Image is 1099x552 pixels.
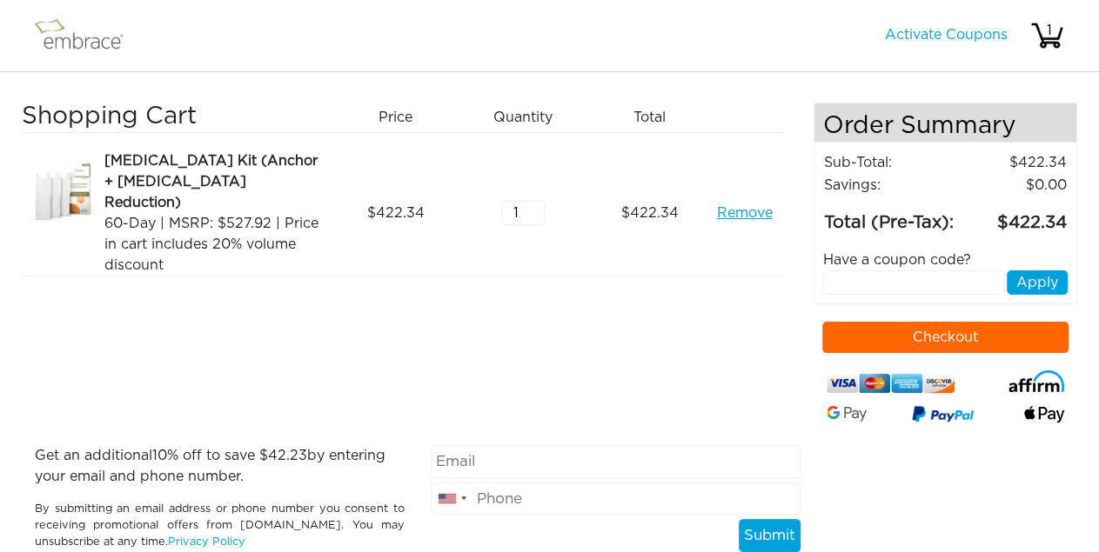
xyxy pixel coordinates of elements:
[35,501,405,551] p: By submitting an email address or phone number you consent to receiving promotional offers from [...
[823,196,958,236] td: Total (Pre-Tax):
[152,449,167,462] span: 10
[957,151,1068,174] td: 422.34
[823,151,958,174] td: Sub-Total:
[432,483,472,515] div: United States: +1
[1024,406,1064,422] img: fullApplePay.png
[885,28,1008,42] a: Activate Coupons
[717,203,773,223] a: Remove
[810,249,1081,270] div: Have a coupon code?
[739,519,801,552] button: Submit
[268,449,307,462] span: 42.23
[22,150,109,237] img: 7c0420a2-8cf1-11e7-a4ca-02e45ca4b85b.jpeg
[1029,28,1064,42] a: 1
[593,103,720,132] div: Total
[822,322,1069,353] button: Checkout
[912,402,974,428] img: paypal-v3.png
[431,482,801,515] input: Phone
[1007,270,1068,295] button: Apply
[814,103,1076,143] h4: Order Summary
[827,406,867,422] img: Google-Pay-Logo.svg
[431,445,801,478] input: Email
[1009,370,1064,392] img: affirm-logo.svg
[1032,20,1067,41] div: 1
[338,103,466,132] div: Price
[367,203,425,223] span: 422.34
[957,196,1068,236] td: 422.34
[957,174,1068,196] td: 0.00
[30,14,144,57] img: logo.png
[1029,18,1064,53] img: cart
[823,174,958,196] td: Savings :
[493,107,553,128] span: Quantity
[827,370,955,396] img: credit-cards.png
[104,213,326,276] div: 60-Day | MSRP: $527.92 | Price in cart includes 20% volume discount
[104,150,326,213] div: [MEDICAL_DATA] Kit (Anchor + [MEDICAL_DATA] Reduction)
[22,103,325,132] h3: Shopping Cart
[168,536,245,548] a: Privacy Policy
[35,445,405,487] p: Get an additional % off to save $ by entering your email and phone number.
[620,203,678,223] span: 422.34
